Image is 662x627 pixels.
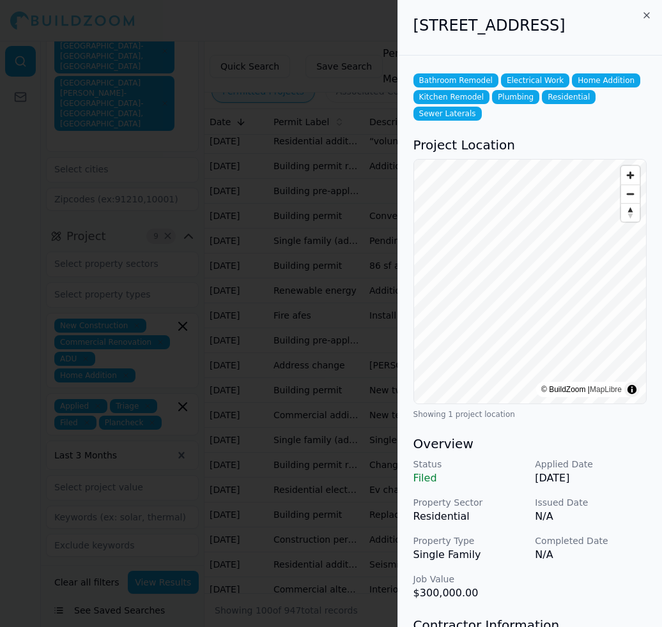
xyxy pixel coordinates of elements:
h3: Overview [413,435,647,453]
a: MapLibre [590,385,622,394]
p: [DATE] [535,471,647,486]
p: Issued Date [535,496,647,509]
p: Applied Date [535,458,647,471]
p: Single Family [413,547,525,563]
p: Filed [413,471,525,486]
canvas: Map [414,160,646,404]
p: N/A [535,509,647,524]
span: Bathroom Remodel [413,73,498,87]
p: Property Type [413,534,525,547]
p: Property Sector [413,496,525,509]
p: $300,000.00 [413,585,525,601]
span: Home Addition [572,73,640,87]
p: N/A [535,547,647,563]
button: Zoom out [621,185,640,203]
div: Showing 1 project location [413,409,647,419]
div: © BuildZoom | [541,383,622,396]
span: Plumbing [492,90,539,104]
p: Completed Date [535,534,647,547]
p: Status [413,458,525,471]
button: Reset bearing to north [621,203,640,222]
h3: Project Location [413,136,647,154]
p: Job Value [413,573,525,585]
span: Electrical Work [501,73,569,87]
span: Sewer Laterals [413,107,482,121]
span: Kitchen Remodel [413,90,489,104]
p: Residential [413,509,525,524]
button: Zoom in [621,166,640,185]
span: Residential [542,90,596,104]
h2: [STREET_ADDRESS] [413,15,647,36]
summary: Toggle attribution [624,382,640,397]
